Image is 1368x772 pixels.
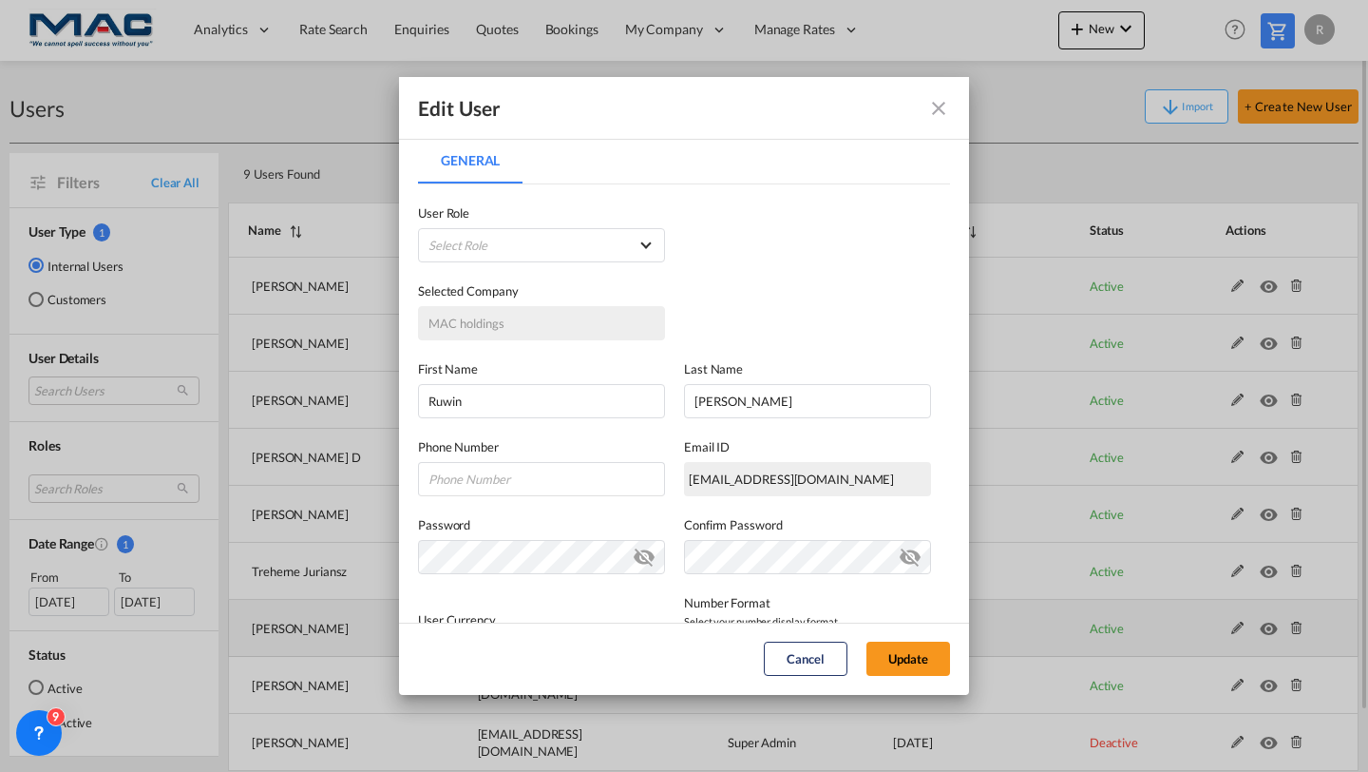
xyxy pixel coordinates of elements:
[418,384,665,418] input: First name
[418,138,541,183] md-pagination-wrapper: Use the left and right arrow keys to navigate between tabs
[920,89,958,127] button: icon-close fg-AAA8AD
[764,642,847,676] button: Cancel
[684,359,931,378] label: Last Name
[418,359,665,378] label: First Name
[418,281,665,300] label: Selected Company
[633,542,655,565] md-icon: icon-eye-off
[927,97,950,120] md-icon: icon-close fg-AAA8AD
[684,612,931,631] span: Select your number display format
[418,515,665,534] label: Password
[418,96,501,121] div: Edit User
[866,642,950,676] button: Update
[418,462,665,496] input: Phone Number
[684,437,931,456] label: Email ID
[684,384,931,418] input: Last name
[418,228,665,262] md-select: {{(ctrl.parent.createData.viewShipper && !ctrl.parent.createData.user_data.role_id) ? 'N/A' : 'Se...
[418,138,522,183] md-tab-item: General
[418,203,665,222] label: User Role
[684,462,931,496] div: ruwina@macholdings.com
[399,77,969,695] md-dialog: General General ...
[418,437,665,456] label: Phone Number
[899,542,921,565] md-icon: icon-eye-off
[418,306,665,340] input: Selected Company
[418,612,496,627] label: User Currency
[684,515,931,534] label: Confirm Password
[684,593,931,612] label: Number Format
